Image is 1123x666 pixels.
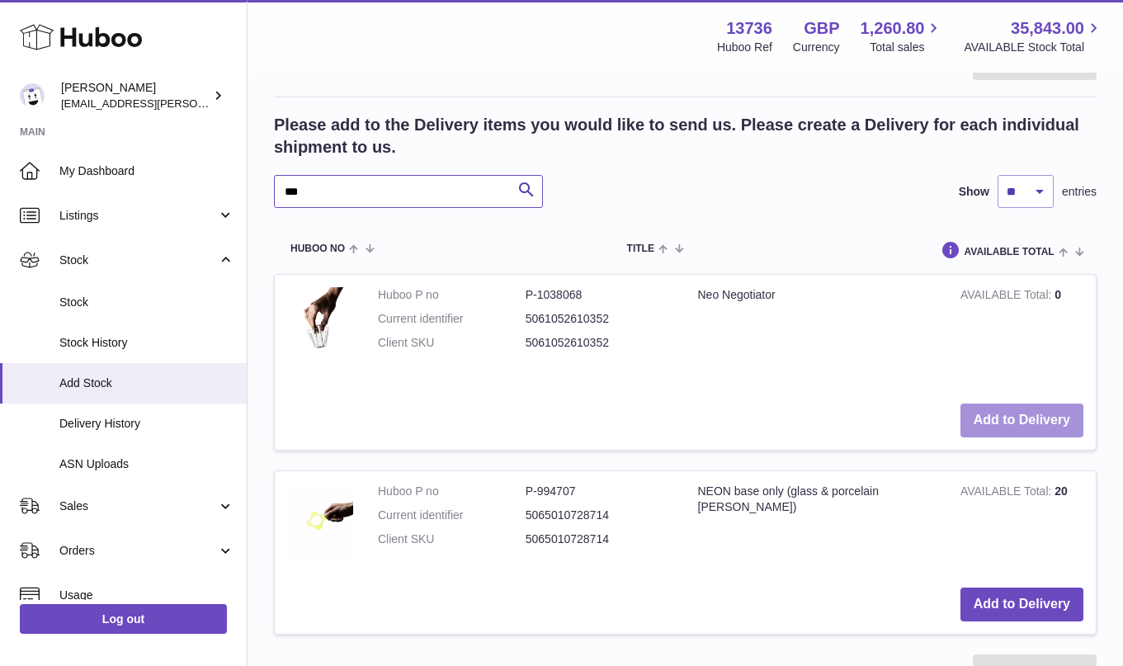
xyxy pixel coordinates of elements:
[627,243,654,254] span: Title
[378,508,526,523] dt: Current identifier
[804,17,839,40] strong: GBP
[287,287,353,376] img: Neo Negotiator
[59,295,234,310] span: Stock
[378,311,526,327] dt: Current identifier
[59,208,217,224] span: Listings
[20,83,45,108] img: horia@orea.uk
[59,543,217,559] span: Orders
[378,484,526,499] dt: Huboo P no
[964,17,1103,55] a: 35,843.00 AVAILABLE Stock Total
[526,311,673,327] dd: 5061052610352
[526,287,673,303] dd: P-1038068
[59,498,217,514] span: Sales
[378,287,526,303] dt: Huboo P no
[793,40,840,55] div: Currency
[861,17,925,40] span: 1,260.80
[964,40,1103,55] span: AVAILABLE Stock Total
[274,114,1097,158] h2: Please add to the Delivery items you would like to send us. Please create a Delivery for each ind...
[526,508,673,523] dd: 5065010728714
[717,40,772,55] div: Huboo Ref
[960,404,1083,437] button: Add to Delivery
[959,184,989,200] label: Show
[948,471,1096,575] td: 20
[290,243,345,254] span: Huboo no
[59,376,234,391] span: Add Stock
[526,335,673,351] dd: 5061052610352
[686,471,948,575] td: NEON base only (glass & porcelain [PERSON_NAME])
[378,335,526,351] dt: Client SKU
[378,531,526,547] dt: Client SKU
[526,531,673,547] dd: 5065010728714
[287,484,353,559] img: NEON base only (glass & porcelain brewer)
[20,604,227,634] a: Log out
[59,163,234,179] span: My Dashboard
[61,80,210,111] div: [PERSON_NAME]
[1062,184,1097,200] span: entries
[1011,17,1084,40] span: 35,843.00
[59,253,217,268] span: Stock
[960,484,1055,502] strong: AVAILABLE Total
[960,588,1083,621] button: Add to Delivery
[861,17,944,55] a: 1,260.80 Total sales
[61,97,331,110] span: [EMAIL_ADDRESS][PERSON_NAME][DOMAIN_NAME]
[59,335,234,351] span: Stock History
[59,456,234,472] span: ASN Uploads
[686,275,948,392] td: Neo Negotiator
[526,484,673,499] dd: P-994707
[726,17,772,40] strong: 13736
[59,416,234,432] span: Delivery History
[965,247,1055,257] span: AVAILABLE Total
[870,40,943,55] span: Total sales
[59,588,234,603] span: Usage
[960,288,1055,305] strong: AVAILABLE Total
[948,275,1096,392] td: 0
